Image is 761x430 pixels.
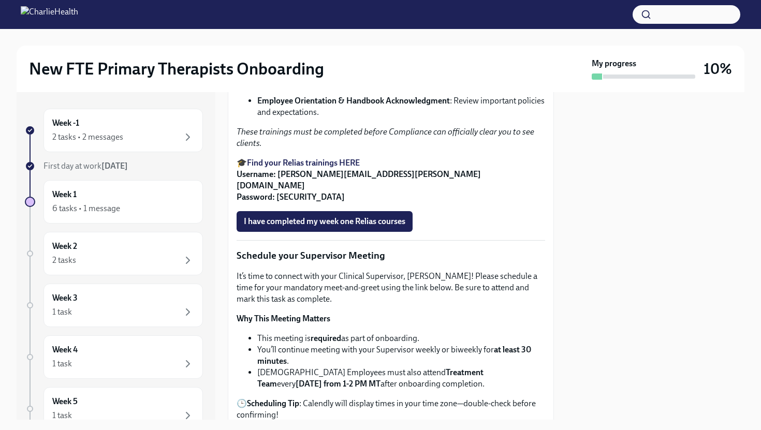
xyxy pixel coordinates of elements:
[257,344,545,367] li: You’ll continue meeting with your Supervisor weekly or biweekly for .
[257,95,545,118] li: : Review important policies and expectations.
[237,271,545,305] p: It’s time to connect with your Clinical Supervisor, [PERSON_NAME]! Please schedule a time for you...
[21,6,78,23] img: CharlieHealth
[257,96,450,106] strong: Employee Orientation & Handbook Acknowledgment
[25,335,203,379] a: Week 41 task
[247,158,360,168] a: Find your Relias trainings HERE
[257,367,484,389] strong: Treatment Team
[247,398,299,408] strong: Scheduling Tip
[101,161,128,171] strong: [DATE]
[52,344,78,355] h6: Week 4
[244,216,405,227] span: I have completed my week one Relias courses
[237,169,481,202] strong: Username: [PERSON_NAME][EMAIL_ADDRESS][PERSON_NAME][DOMAIN_NAME] Password: [SECURITY_DATA]
[311,333,341,343] strong: required
[52,255,76,266] div: 2 tasks
[25,160,203,172] a: First day at work[DATE]
[237,211,413,232] button: I have completed my week one Relias courses
[237,157,545,203] p: 🎓
[237,249,545,262] p: Schedule your Supervisor Meeting
[43,161,128,171] span: First day at work
[52,306,72,318] div: 1 task
[52,131,123,143] div: 2 tasks • 2 messages
[704,60,732,78] h3: 10%
[237,398,545,421] p: 🕒 : Calendly will display times in your time zone—double-check before confirming!
[52,396,78,407] h6: Week 5
[257,367,545,390] li: [DEMOGRAPHIC_DATA] Employees must also attend every after onboarding completion.
[237,127,534,148] em: These trainings must be completed before Compliance can officially clear you to see clients.
[237,314,330,323] strong: Why This Meeting Matters
[296,379,380,389] strong: [DATE] from 1-2 PM MT
[25,109,203,152] a: Week -12 tasks • 2 messages
[257,333,545,344] li: This meeting is as part of onboarding.
[29,58,324,79] h2: New FTE Primary Therapists Onboarding
[52,117,79,129] h6: Week -1
[25,232,203,275] a: Week 22 tasks
[592,58,636,69] strong: My progress
[257,345,531,366] strong: at least 30 minutes
[52,189,77,200] h6: Week 1
[52,358,72,369] div: 1 task
[52,292,78,304] h6: Week 3
[25,284,203,327] a: Week 31 task
[52,203,120,214] div: 6 tasks • 1 message
[25,180,203,224] a: Week 16 tasks • 1 message
[52,241,77,252] h6: Week 2
[52,410,72,421] div: 1 task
